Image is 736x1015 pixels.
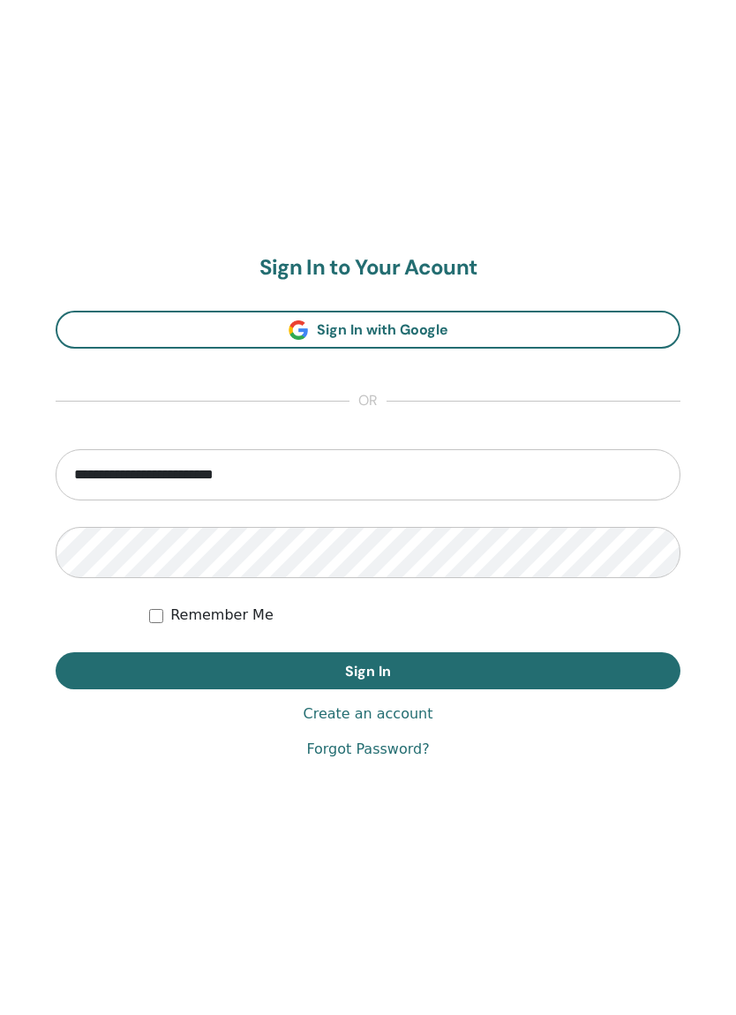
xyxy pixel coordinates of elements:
[349,391,387,412] span: or
[306,739,429,760] a: Forgot Password?
[149,605,680,626] div: Keep me authenticated indefinitely or until I manually logout
[170,605,274,626] label: Remember Me
[317,320,448,339] span: Sign In with Google
[345,662,391,680] span: Sign In
[303,703,432,725] a: Create an account
[56,255,680,281] h2: Sign In to Your Acount
[56,311,680,349] a: Sign In with Google
[56,652,680,689] button: Sign In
